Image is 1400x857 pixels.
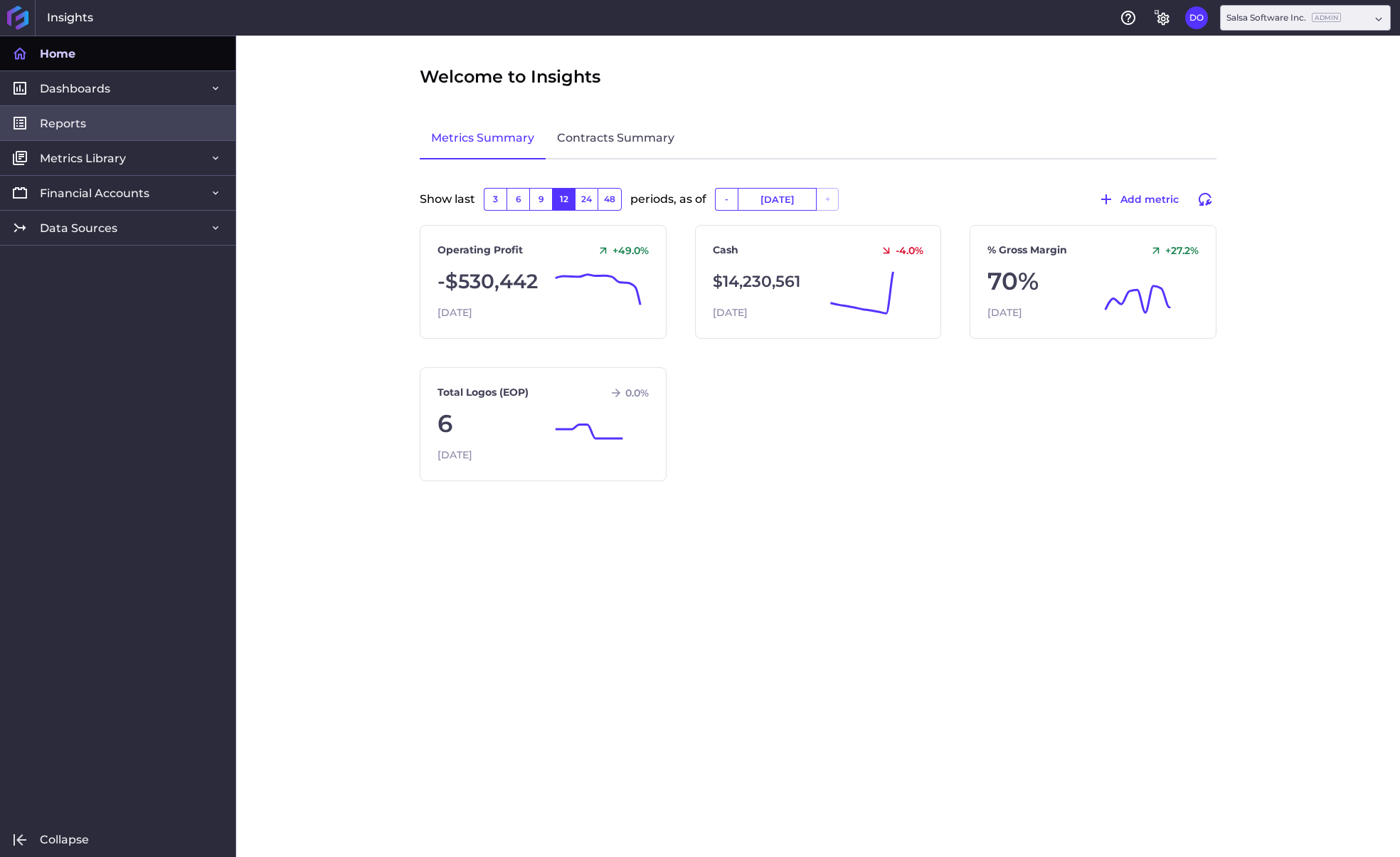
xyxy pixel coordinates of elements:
[484,188,507,211] button: 3
[507,188,529,211] button: 6
[40,832,89,847] span: Collapse
[598,188,622,211] button: 48
[738,189,816,210] input: Select Date
[1220,5,1391,31] div: Dropdown select
[552,188,575,211] button: 12
[437,385,529,400] a: Total Logos (EOP)
[591,244,649,257] div: +49.0 %
[529,188,552,211] button: 9
[604,387,649,399] div: 0.0 %
[987,243,1067,258] a: % Gross Margin
[546,118,686,159] a: Contracts Summary
[40,151,126,166] span: Metrics Library
[713,263,924,300] div: $14,230,561
[437,406,649,442] div: 6
[1144,244,1199,257] div: +27.2 %
[40,221,117,236] span: Data Sources
[575,188,598,211] button: 24
[1117,6,1140,29] button: Help
[715,188,738,211] button: -
[40,46,75,61] span: Home
[713,243,738,258] a: Cash
[1091,188,1185,211] button: Add metric
[437,263,649,300] div: -$530,442
[874,244,923,257] div: -4.0 %
[987,263,1199,300] div: 70%
[1226,11,1341,24] div: Salsa Software Inc.
[437,243,523,258] a: Operating Profit
[40,186,149,201] span: Financial Accounts
[40,81,110,96] span: Dashboards
[420,188,1216,225] div: Show last periods, as of
[1151,6,1174,29] button: General Settings
[420,64,600,90] span: Welcome to Insights
[1185,6,1208,29] button: User Menu
[40,116,86,131] span: Reports
[420,118,546,159] a: Metrics Summary
[1312,13,1341,22] ins: Admin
